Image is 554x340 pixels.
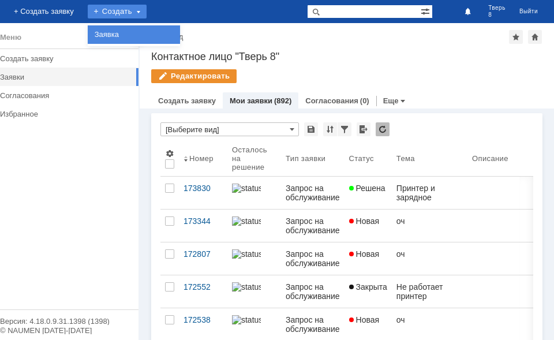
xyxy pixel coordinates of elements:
[158,96,216,105] a: Создать заявку
[286,154,325,163] div: Тип заявки
[528,30,542,44] div: Сделать домашней страницей
[349,315,380,324] span: Новая
[392,141,467,177] th: Тема
[392,275,467,308] a: Не работает принтер
[305,96,358,105] a: Согласования
[281,275,345,308] a: Запрос на обслуживание
[488,12,506,18] span: 8
[396,315,463,324] div: оч
[396,154,415,163] div: Тема
[232,249,261,259] img: statusbar-15 (1).png
[227,275,281,308] a: statusbar-100 (1).png
[232,145,267,171] div: Осталось на решение
[392,177,467,209] a: Принтер и зарядное устройство.
[232,184,261,193] img: statusbar-100 (1).png
[90,28,178,42] a: Заявка
[227,177,281,209] a: statusbar-100 (1).png
[286,249,340,268] div: Запрос на обслуживание
[232,216,261,226] img: statusbar-40 (1).png
[345,210,392,242] a: Новая
[509,30,523,44] div: Добавить в избранное
[227,242,281,275] a: statusbar-15 (1).png
[179,141,227,177] th: Номер
[349,216,380,226] span: Новая
[349,184,385,193] span: Решена
[165,149,174,158] span: Настройки
[345,275,392,308] a: Закрыта
[281,177,345,209] a: Запрос на обслуживание
[286,216,340,235] div: Запрос на обслуживание
[184,315,223,324] div: 172538
[349,282,387,292] span: Закрыта
[179,210,227,242] a: 173344
[88,5,147,18] div: Создать
[179,177,227,209] a: 173830
[396,249,463,259] div: оч
[472,154,508,163] div: Описание
[396,216,463,226] div: оч
[227,141,281,177] th: Осталось на решение
[304,122,318,136] div: Сохранить вид
[232,282,261,292] img: statusbar-100 (1).png
[376,122,390,136] div: Обновлять список
[338,122,351,136] div: Фильтрация...
[230,96,272,105] a: Мои заявки
[392,242,467,275] a: оч
[179,275,227,308] a: 172552
[349,249,380,259] span: Новая
[184,282,223,292] div: 172552
[184,249,223,259] div: 172807
[357,122,370,136] div: Экспорт списка
[274,96,291,105] div: (892)
[184,184,223,193] div: 173830
[396,282,463,301] div: Не работает принтер
[349,154,374,163] div: Статус
[488,5,506,12] span: Тверь
[281,242,345,275] a: Запрос на обслуживание
[179,242,227,275] a: 172807
[227,210,281,242] a: statusbar-40 (1).png
[184,216,223,226] div: 173344
[360,96,369,105] div: (0)
[396,184,463,202] div: Принтер и зарядное устройство.
[281,210,345,242] a: Запрос на обслуживание
[189,154,214,163] div: Номер
[286,282,340,301] div: Запрос на обслуживание
[286,184,340,202] div: Запрос на обслуживание
[286,315,340,334] div: Запрос на обслуживание
[345,242,392,275] a: Новая
[421,5,432,16] span: Расширенный поиск
[232,315,261,324] img: statusbar-15 (1).png
[281,141,345,177] th: Тип заявки
[345,141,392,177] th: Статус
[383,96,399,105] a: Еще
[345,177,392,209] a: Решена
[392,210,467,242] a: оч
[323,122,337,136] div: Сортировка...
[151,51,542,62] div: Контактное лицо "Тверь 8"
